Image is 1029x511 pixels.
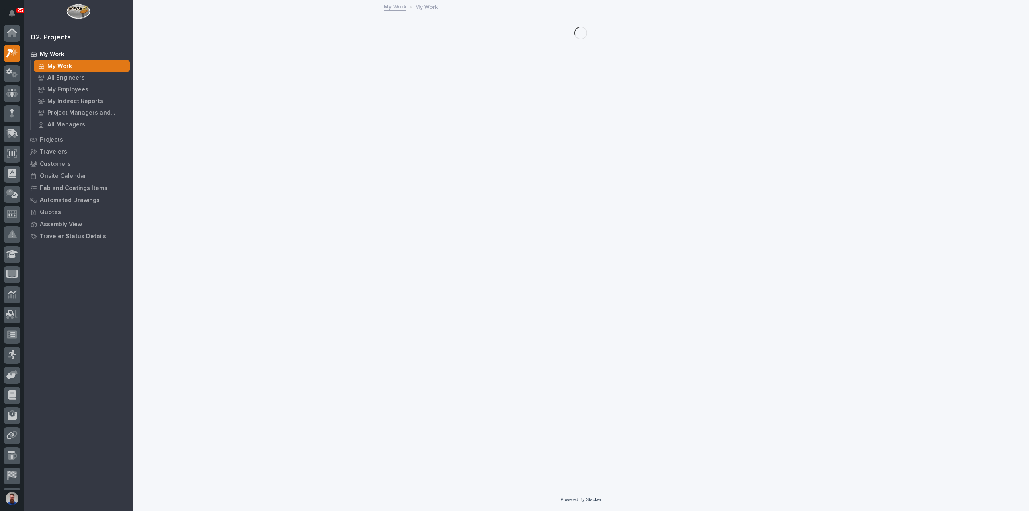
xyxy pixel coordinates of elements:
[40,51,64,58] p: My Work
[31,60,133,72] a: My Work
[31,72,133,83] a: All Engineers
[10,10,20,23] div: Notifications25
[47,86,88,93] p: My Employees
[31,107,133,118] a: Project Managers and Engineers
[40,233,106,240] p: Traveler Status Details
[40,173,86,180] p: Onsite Calendar
[415,2,438,11] p: My Work
[47,121,85,128] p: All Managers
[47,74,85,82] p: All Engineers
[47,98,103,105] p: My Indirect Reports
[4,5,20,22] button: Notifications
[4,490,20,507] button: users-avatar
[31,119,133,130] a: All Managers
[31,33,71,42] div: 02. Projects
[24,134,133,146] a: Projects
[40,209,61,216] p: Quotes
[24,146,133,158] a: Travelers
[31,84,133,95] a: My Employees
[40,197,100,204] p: Automated Drawings
[18,8,23,13] p: 25
[40,161,71,168] p: Customers
[24,194,133,206] a: Automated Drawings
[24,158,133,170] a: Customers
[47,109,127,117] p: Project Managers and Engineers
[40,148,67,156] p: Travelers
[66,4,90,19] img: Workspace Logo
[24,48,133,60] a: My Work
[40,185,107,192] p: Fab and Coatings Items
[560,497,601,502] a: Powered By Stacker
[24,170,133,182] a: Onsite Calendar
[384,2,406,11] a: My Work
[31,95,133,107] a: My Indirect Reports
[24,218,133,230] a: Assembly View
[24,230,133,242] a: Traveler Status Details
[40,136,63,144] p: Projects
[47,63,72,70] p: My Work
[24,182,133,194] a: Fab and Coatings Items
[24,206,133,218] a: Quotes
[40,221,82,228] p: Assembly View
